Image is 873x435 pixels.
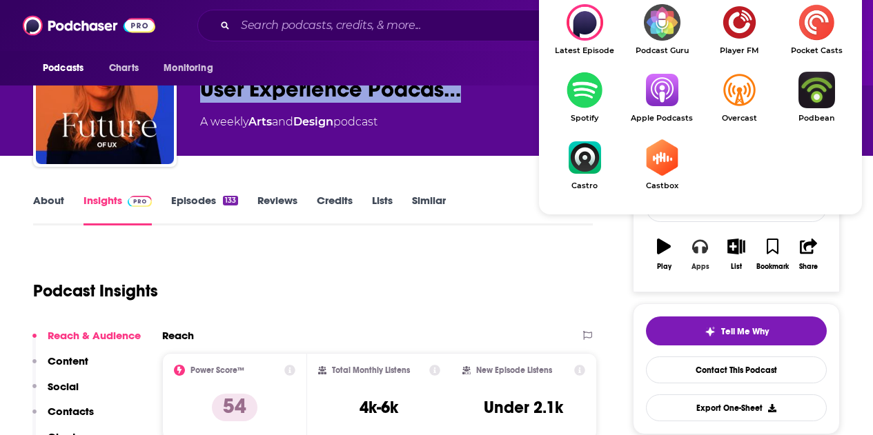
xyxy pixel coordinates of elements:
a: SpotifySpotify [546,72,623,123]
button: Bookmark [754,230,790,279]
button: Export One-Sheet [646,394,827,421]
img: Podchaser - Follow, Share and Rate Podcasts [23,12,155,39]
a: Credits [317,194,353,225]
h2: Total Monthly Listens [332,365,410,375]
h3: 4k-6k [360,397,398,418]
div: Play [657,263,671,271]
a: Similar [412,194,446,225]
h2: New Episode Listens [476,365,552,375]
h1: Podcast Insights [33,281,158,301]
h2: Reach [162,329,194,342]
button: Social [32,380,79,405]
a: CastboxCastbox [623,139,700,190]
a: Lists [372,194,393,225]
img: tell me why sparkle [705,326,716,337]
a: Episodes133 [171,194,238,225]
a: Apple PodcastsApple Podcasts [623,72,700,123]
img: Future of UX | Your Design, Tech and User Experience Podcast | AI Design [36,26,174,164]
div: Share [799,263,818,271]
span: Player FM [700,46,778,55]
span: Castbox [623,181,700,190]
button: tell me why sparkleTell Me Why [646,316,827,345]
a: OvercastOvercast [700,72,778,123]
span: Podcast Guru [623,46,700,55]
h2: Power Score™ [190,365,244,375]
h3: Under 2.1k [484,397,563,418]
button: List [718,230,754,279]
a: Contact This Podcast [646,356,827,383]
span: Pocket Casts [778,46,855,55]
div: Search podcasts, credits, & more... [197,10,716,41]
div: 133 [223,196,238,205]
button: Content [32,354,88,380]
button: Apps [682,230,718,279]
div: A weekly podcast [200,114,377,130]
a: Podcast GuruPodcast Guru [623,4,700,55]
span: Tell Me Why [721,326,769,337]
span: Podbean [778,114,855,123]
div: Bookmark [756,263,789,271]
span: Overcast [700,114,778,123]
span: Podcasts [43,59,84,78]
img: Podchaser Pro [128,196,152,207]
p: 54 [212,394,257,421]
a: Arts [248,115,272,128]
button: Play [646,230,682,279]
p: Reach & Audience [48,329,141,342]
a: Design [293,115,333,128]
a: PodbeanPodbean [778,72,855,123]
p: Contacts [48,405,94,418]
a: Player FMPlayer FM [700,4,778,55]
input: Search podcasts, credits, & more... [235,14,591,37]
p: Social [48,380,79,393]
p: Content [48,354,88,367]
div: Apps [691,263,709,271]
button: open menu [154,55,230,81]
a: Reviews [257,194,297,225]
a: Pocket CastsPocket Casts [778,4,855,55]
a: InsightsPodchaser Pro [84,194,152,225]
span: Charts [109,59,139,78]
span: Castro [546,181,623,190]
button: Reach & Audience [32,329,141,354]
span: Monitoring [164,59,213,78]
div: List [731,263,742,271]
a: CastroCastro [546,139,623,190]
span: Latest Episode [546,46,623,55]
a: About [33,194,64,225]
button: open menu [33,55,101,81]
button: Share [791,230,827,279]
a: Charts [100,55,147,81]
button: Contacts [32,405,94,430]
span: Apple Podcasts [623,114,700,123]
span: and [272,115,293,128]
div: Future of UX | Your Design, Tech and User Experience Podcast | AI Design on Latest Episode [546,4,623,55]
span: Spotify [546,114,623,123]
